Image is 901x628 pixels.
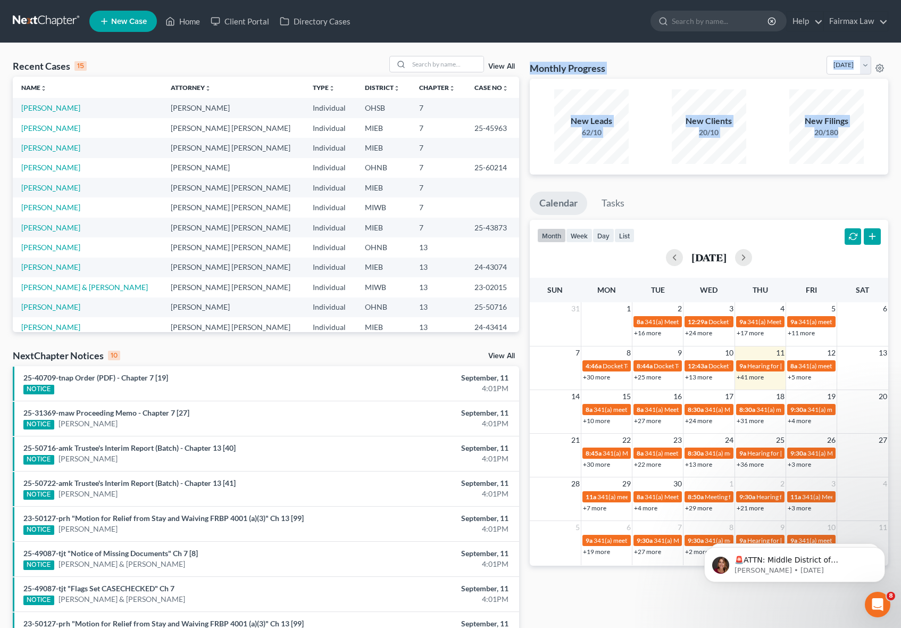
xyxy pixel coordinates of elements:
a: 25-49087-tjt "Notice of Missing Documents" Ch 7 [8] [23,549,198,558]
td: 13 [411,317,466,337]
span: 8a [637,318,644,326]
span: 8 [728,521,735,534]
a: +17 more [737,329,764,337]
span: 341(a) Meeting for [PERSON_NAME] [603,449,706,457]
a: 25-31369-maw Proceeding Memo - Chapter 7 [27] [23,408,189,417]
div: NOTICE [23,455,54,465]
span: 9:30a [790,406,806,414]
a: 25-49087-tjt "Flags Set CASECHECKED" Ch 7 [23,584,174,593]
td: 13 [411,277,466,297]
td: [PERSON_NAME] [PERSON_NAME] [162,197,304,217]
h2: [DATE] [691,252,727,263]
a: [PERSON_NAME] & [PERSON_NAME] [21,283,148,292]
span: 8:50a [688,493,704,501]
span: 8:30a [739,406,755,414]
td: [PERSON_NAME] [PERSON_NAME] [162,317,304,337]
span: 13 [878,346,888,359]
a: [PERSON_NAME] [59,418,118,429]
span: 7 [677,521,683,534]
span: 8 [625,346,632,359]
span: 15 [621,390,632,403]
a: +30 more [583,373,610,381]
td: 13 [411,258,466,277]
span: 11 [878,521,888,534]
a: +4 more [788,417,811,425]
span: 8:44a [637,362,653,370]
div: 20/10 [672,127,746,138]
td: [PERSON_NAME] [PERSON_NAME] [162,277,304,297]
span: 9:30a [637,536,653,544]
a: 25-40709-tnap Order (PDF) - Chapter 7 [19] [23,373,168,382]
button: week [566,228,593,243]
a: +3 more [788,504,811,512]
i: unfold_more [394,85,400,92]
td: 25-50716 [466,298,519,317]
a: +31 more [737,417,764,425]
a: Help [787,12,823,31]
div: 10 [108,351,120,360]
span: Fri [806,285,817,294]
div: 4:01PM [354,383,508,394]
a: Home [160,12,205,31]
span: Hearing for [PERSON_NAME] [756,493,839,501]
a: +21 more [737,504,764,512]
button: list [614,228,635,243]
a: Fairmax Law [824,12,888,31]
span: 9a [739,318,746,326]
span: 12 [826,346,837,359]
td: MIEB [356,218,411,237]
td: 7 [411,178,466,197]
span: 8 [887,592,895,600]
td: Individual [304,138,356,158]
td: Individual [304,218,356,237]
span: 341(a) meeting for [PERSON_NAME] & [PERSON_NAME] [594,406,753,414]
span: 2 [779,477,786,490]
a: [PERSON_NAME] [21,203,80,212]
span: Sun [547,285,563,294]
span: 341(a) meeting for [PERSON_NAME] [798,318,901,326]
iframe: Intercom live chat [865,592,890,617]
span: 8a [790,362,797,370]
a: [PERSON_NAME] [59,524,118,534]
span: Docket Text: for [PERSON_NAME] [708,318,804,326]
td: Individual [304,118,356,138]
span: Thu [753,285,768,294]
div: September, 11 [354,443,508,453]
div: New Leads [554,115,629,127]
td: 7 [411,118,466,138]
td: Individual [304,277,356,297]
td: MIEB [356,138,411,158]
a: +29 more [685,504,712,512]
span: 9a [739,362,746,370]
td: [PERSON_NAME] [PERSON_NAME] [162,178,304,197]
div: NOTICE [23,385,54,394]
i: unfold_more [329,85,335,92]
td: 13 [411,298,466,317]
td: 23-02015 [466,277,519,297]
a: Nameunfold_more [21,84,47,92]
span: 30 [672,477,683,490]
span: 341(a) meeting for [PERSON_NAME] [756,406,859,414]
input: Search by name... [409,56,483,72]
div: 62/10 [554,127,629,138]
span: 7 [574,346,581,359]
span: 341(a) meeting for [PERSON_NAME] [798,362,901,370]
a: [PERSON_NAME] [21,323,80,332]
span: 20 [878,390,888,403]
span: Sat [856,285,869,294]
a: Case Nounfold_more [474,84,508,92]
td: OHSB [356,98,411,118]
span: 341(a) Meeting for [PERSON_NAME] [645,318,748,326]
a: Districtunfold_more [365,84,400,92]
a: Chapterunfold_more [419,84,455,92]
i: unfold_more [205,85,211,92]
td: 24-43414 [466,317,519,337]
div: September, 11 [354,583,508,594]
div: 4:01PM [354,489,508,499]
td: [PERSON_NAME] [162,98,304,118]
a: 23-50127-prh "Motion for Relief from Stay and Waiving FRBP 4001 (a)(3)" Ch 13 [99] [23,514,304,523]
span: Mon [597,285,616,294]
td: Individual [304,158,356,178]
